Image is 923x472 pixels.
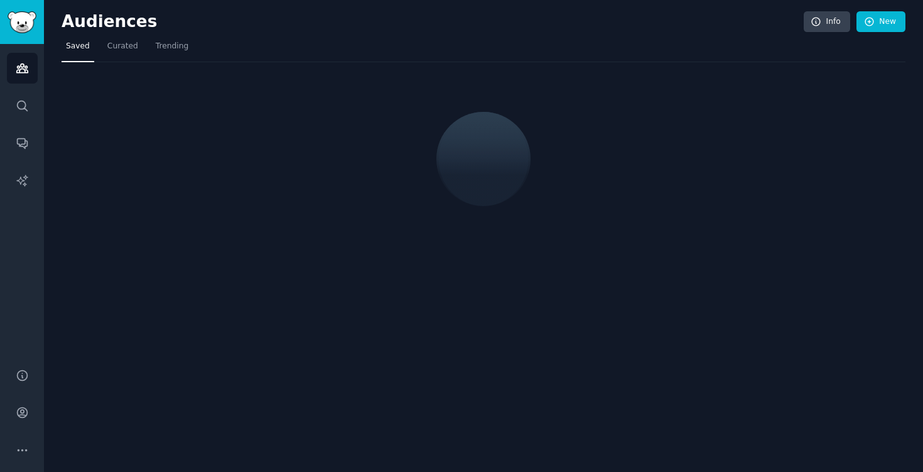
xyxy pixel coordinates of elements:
h2: Audiences [62,12,804,32]
span: Trending [156,41,188,52]
span: Saved [66,41,90,52]
a: Trending [151,36,193,62]
img: GummySearch logo [8,11,36,33]
a: Curated [103,36,143,62]
span: Curated [107,41,138,52]
a: New [856,11,905,33]
a: Info [804,11,850,33]
a: Saved [62,36,94,62]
